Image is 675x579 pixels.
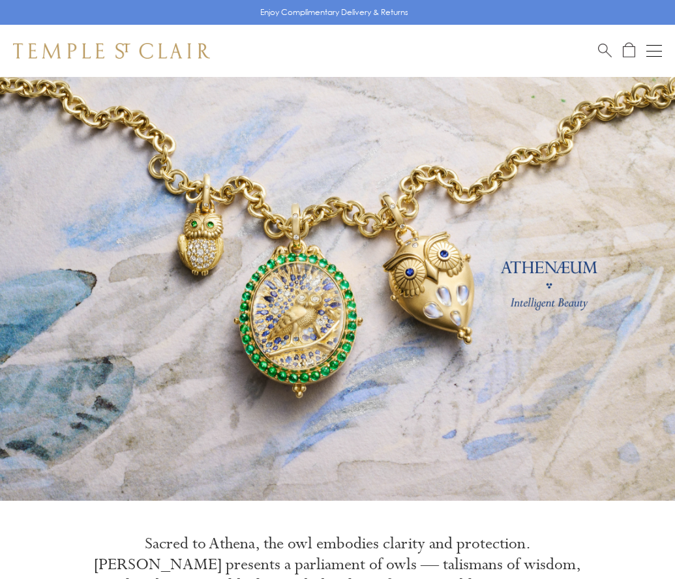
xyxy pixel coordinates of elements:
img: Temple St. Clair [13,43,210,59]
a: Search [598,42,612,59]
p: Enjoy Complimentary Delivery & Returns [260,6,408,19]
button: Open navigation [646,43,662,59]
a: Open Shopping Bag [623,42,635,59]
